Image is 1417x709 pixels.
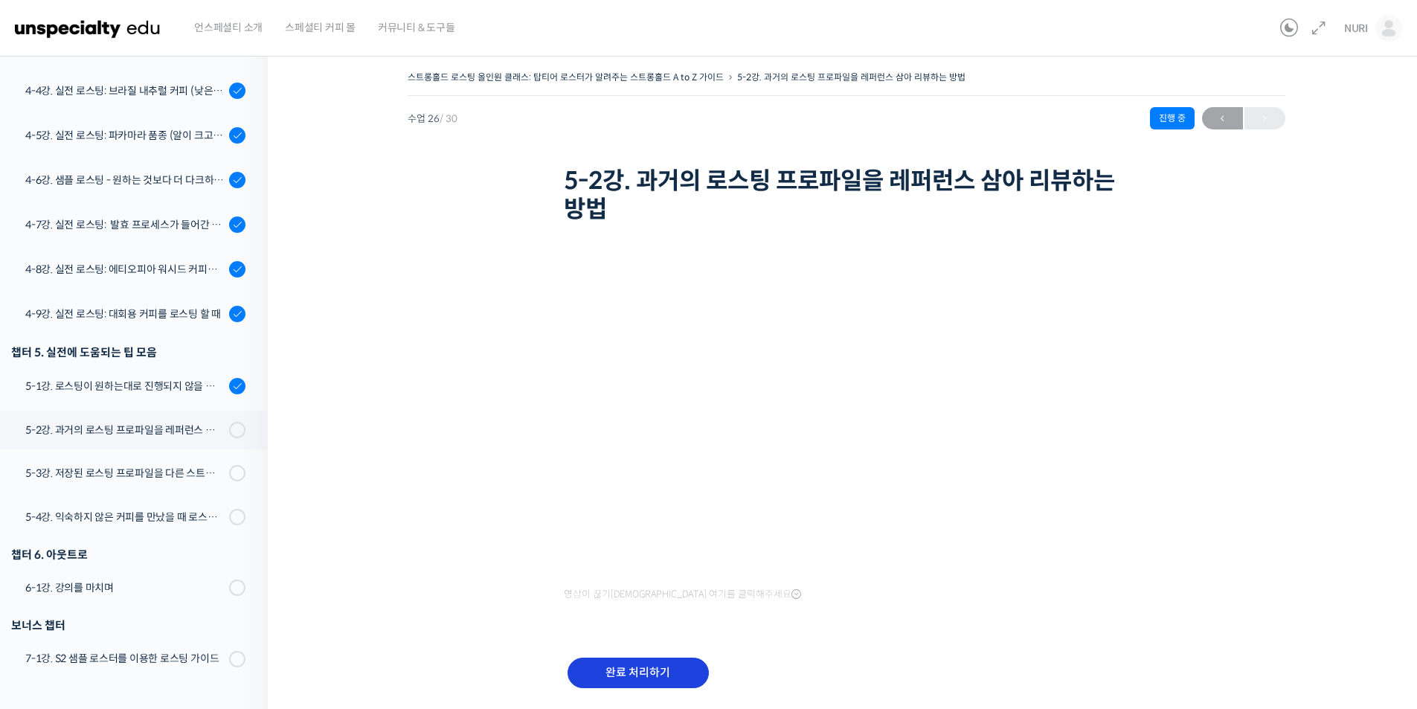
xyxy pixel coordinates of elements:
[4,472,98,509] a: 홈
[98,472,192,509] a: 대화
[192,472,286,509] a: 설정
[47,494,56,506] span: 홈
[136,495,154,507] span: 대화
[230,494,248,506] span: 설정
